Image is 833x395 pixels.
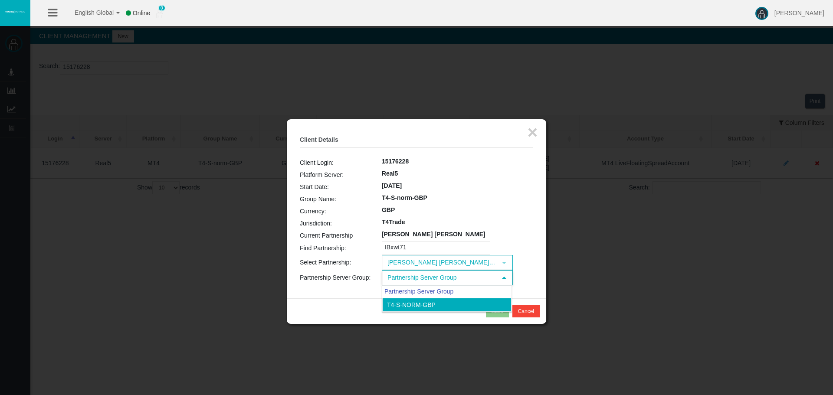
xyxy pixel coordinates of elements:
[300,169,382,181] td: Platform Server:
[133,10,150,16] span: Online
[300,205,382,217] td: Currency:
[382,286,512,297] div: Partnership Server Group
[774,10,824,16] span: [PERSON_NAME]
[755,7,768,20] img: user-image
[528,124,538,141] button: ×
[300,229,382,242] td: Current Partnership
[63,9,114,16] span: English Global
[501,274,508,281] span: select
[382,157,409,166] label: 15176228
[501,259,508,266] span: select
[383,256,496,269] span: [PERSON_NAME] [PERSON_NAME] (IB) - T4Trade
[382,217,405,227] label: T4Trade
[300,157,382,169] td: Client Login:
[382,298,512,312] li: T4-S-norm-GBP
[382,205,395,215] label: GBP
[300,181,382,193] td: Start Date:
[382,229,485,239] label: [PERSON_NAME] [PERSON_NAME]
[300,274,371,281] span: Partnership Server Group:
[512,305,540,317] button: Cancel
[300,259,351,266] span: Select Partnership:
[382,181,402,191] label: [DATE]
[158,5,165,11] span: 0
[383,271,496,284] span: Partnership Server Group
[300,193,382,205] td: Group Name:
[4,10,26,13] img: logo.svg
[382,193,427,203] label: T4-S-norm-GBP
[300,245,346,251] span: Find Partnership:
[382,169,398,179] label: Real5
[156,9,163,18] img: user_small.png
[300,136,338,143] b: Client Details
[300,217,382,229] td: Jurisdiction:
